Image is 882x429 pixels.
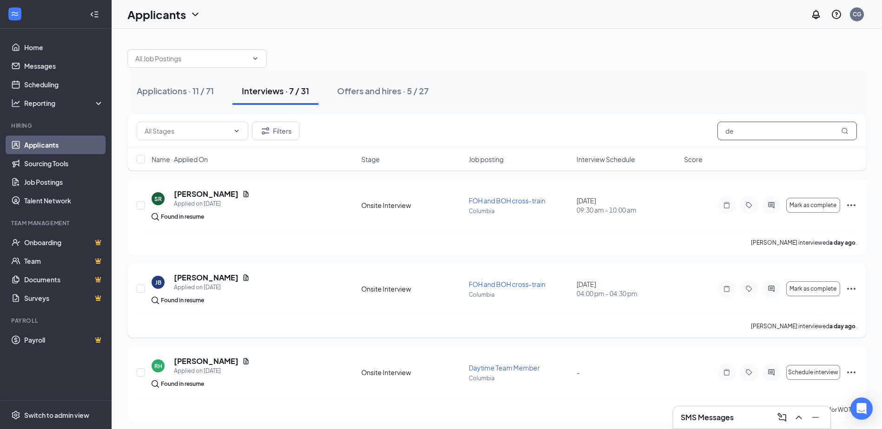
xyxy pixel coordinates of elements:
svg: ActiveChat [766,201,777,209]
svg: Collapse [90,10,99,19]
a: OnboardingCrown [24,233,104,252]
b: a day ago [829,239,855,246]
div: Found in resume [161,212,204,221]
svg: Ellipses [846,200,857,211]
div: [DATE] [577,196,678,214]
svg: Document [242,190,250,198]
svg: Minimize [810,412,821,423]
div: Found in resume [161,296,204,305]
button: Mark as complete [786,198,840,213]
svg: Ellipses [846,367,857,378]
button: Filter Filters [252,122,299,140]
span: 09:30 am - 10:00 am [577,205,678,214]
img: search.bf7aa3482b7795d4f01b.svg [152,380,159,388]
a: Applicants [24,136,104,154]
img: search.bf7aa3482b7795d4f01b.svg [152,297,159,304]
a: PayrollCrown [24,331,104,349]
svg: Tag [743,369,755,376]
div: Applied on [DATE] [174,199,250,208]
div: Found in resume [161,379,204,389]
svg: Note [721,201,732,209]
div: Team Management [11,219,102,227]
svg: ChevronUp [793,412,804,423]
div: Offers and hires · 5 / 27 [337,85,429,97]
svg: Ellipses [846,283,857,294]
a: Home [24,38,104,57]
span: Mark as complete [789,286,836,292]
div: Onsite Interview [361,201,463,210]
a: Sourcing Tools [24,154,104,173]
div: RH [154,362,162,370]
h5: [PERSON_NAME] [174,273,239,283]
p: [PERSON_NAME] interviewed . [751,322,857,330]
span: Daytime Team Member [469,364,540,372]
img: search.bf7aa3482b7795d4f01b.svg [152,213,159,221]
svg: MagnifyingGlass [841,127,849,135]
span: Schedule interview [788,369,838,376]
svg: ActiveChat [766,369,777,376]
svg: Tag [743,201,755,209]
span: FOH and BOH cross-train [469,280,545,288]
div: Applied on [DATE] [174,366,250,376]
a: TeamCrown [24,252,104,270]
div: Reporting [24,98,104,108]
b: a day ago [829,323,855,330]
span: 04:00 pm - 04:30 pm [577,289,678,298]
span: - [577,368,580,377]
div: Applications · 11 / 71 [137,85,214,97]
span: Stage [361,155,380,164]
div: SR [154,195,162,203]
h5: [PERSON_NAME] [174,189,239,199]
button: Mark as complete [786,281,840,296]
div: Switch to admin view [24,410,89,420]
p: Columbia [469,374,570,382]
div: Onsite Interview [361,368,463,377]
a: Scheduling [24,75,104,94]
span: Score [684,155,703,164]
svg: Note [721,369,732,376]
div: Open Intercom Messenger [850,397,873,420]
button: Schedule interview [786,365,840,380]
svg: QuestionInfo [831,9,842,20]
svg: Settings [11,410,20,420]
svg: Notifications [810,9,822,20]
span: Name · Applied On [152,155,208,164]
h5: [PERSON_NAME] [174,356,239,366]
svg: ActiveChat [766,285,777,292]
svg: Analysis [11,98,20,108]
svg: Filter [260,125,271,136]
div: Applied on [DATE] [174,283,250,292]
div: Payroll [11,317,102,325]
div: Hiring [11,122,102,130]
div: Onsite Interview [361,284,463,293]
svg: Document [242,274,250,281]
a: Messages [24,57,104,75]
svg: ComposeMessage [776,412,788,423]
svg: ChevronDown [252,55,259,62]
div: Interviews · 7 / 31 [242,85,309,97]
svg: ChevronDown [190,9,201,20]
p: [PERSON_NAME] interviewed . [751,239,857,247]
p: Columbia [469,207,570,215]
p: Columbia [469,291,570,299]
svg: ChevronDown [233,127,240,135]
input: All Stages [145,126,229,136]
div: JB [155,279,161,286]
a: DocumentsCrown [24,270,104,289]
svg: Tag [743,285,755,292]
div: [DATE] [577,279,678,298]
a: Job Postings [24,173,104,191]
span: Mark as complete [789,202,836,208]
svg: Document [242,357,250,365]
a: SurveysCrown [24,289,104,307]
span: Interview Schedule [577,155,635,164]
h1: Applicants [127,6,186,22]
input: Search in interviews [717,122,857,140]
input: All Job Postings [135,53,248,64]
span: Job posting [469,155,504,164]
button: ChevronUp [791,410,806,425]
h3: SMS Messages [681,412,734,422]
svg: Note [721,285,732,292]
span: FOH and BOH cross-train [469,196,545,205]
svg: WorkstreamLogo [10,9,20,19]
